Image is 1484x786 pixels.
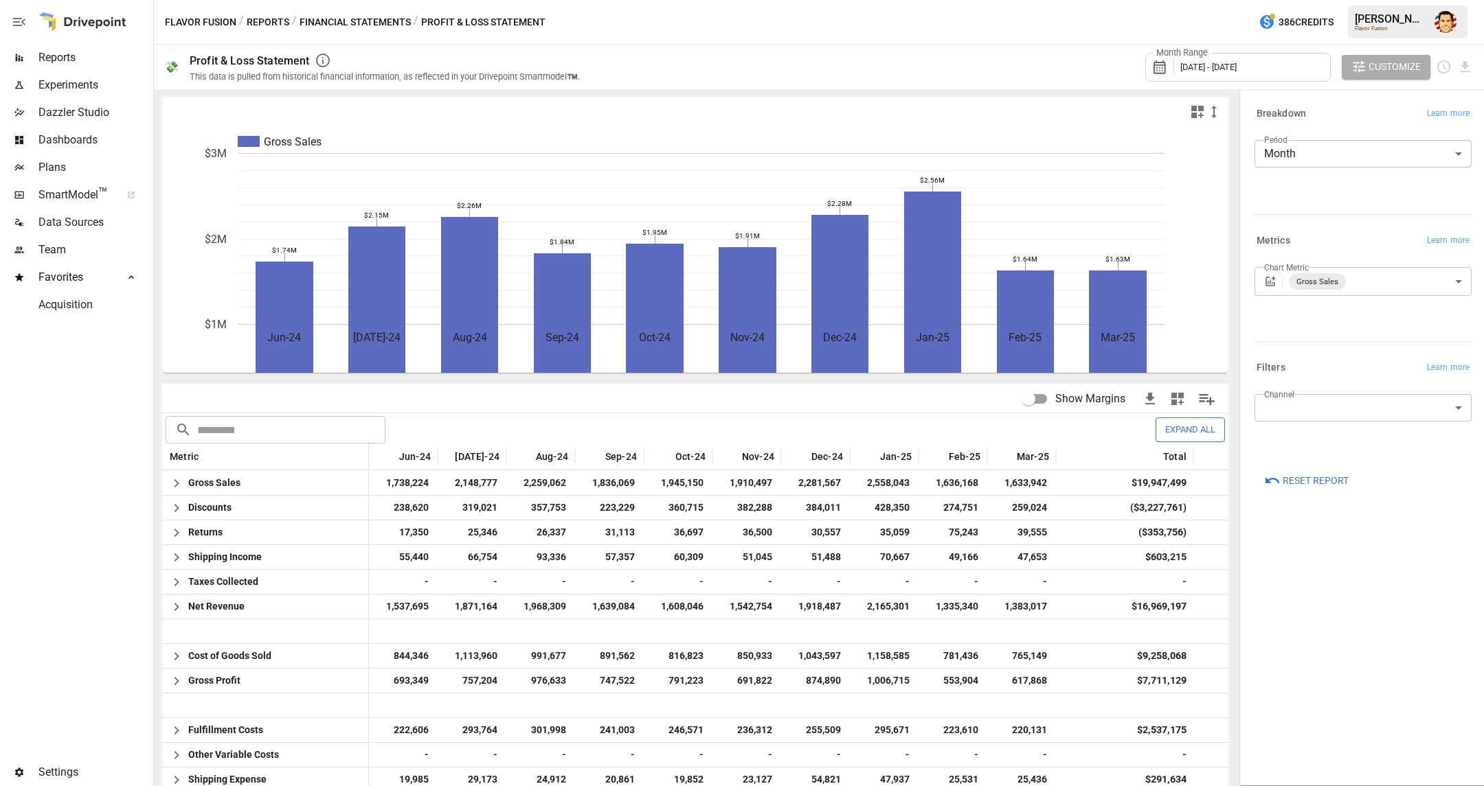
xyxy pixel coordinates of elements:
div: $2,537,175 [1137,718,1187,742]
span: 1,113,960 [445,644,499,668]
span: 1,636,168 [925,471,980,495]
div: / [292,14,297,31]
span: Learn more [1427,361,1470,375]
span: Taxes Collected [188,576,258,587]
button: Expand All [1156,417,1225,441]
span: 384,011 [788,496,843,520]
span: 816,823 [651,644,706,668]
span: Feb-25 [949,450,980,463]
span: Mar-25 [1017,450,1049,463]
span: - [925,743,980,767]
span: - [582,570,637,594]
span: 223,610 [925,718,980,742]
text: $2.15M [364,211,389,219]
span: 220,131 [994,718,1049,742]
span: 1,871,164 [445,594,499,619]
span: Shipping Expense [188,774,267,785]
span: 30,557 [788,520,843,544]
span: 1,383,017 [994,594,1049,619]
span: 241,003 [582,718,637,742]
span: 1,006,715 [857,669,912,693]
span: 1,608,046 [651,594,706,619]
span: 49,166 [925,545,980,569]
span: 293,764 [445,718,499,742]
span: 25,346 [445,520,499,544]
span: ™ [98,185,108,202]
span: 357,753 [513,496,568,520]
span: - [719,570,774,594]
span: 1,537,695 [376,594,431,619]
span: - [994,570,1049,594]
span: 39,555 [994,520,1049,544]
svg: A chart. [163,126,1228,373]
span: - [651,743,706,767]
div: [PERSON_NAME] [1355,12,1426,25]
span: 2,148,777 [445,471,499,495]
button: Flavor Fusion [165,14,236,31]
text: Feb-25 [1009,331,1042,344]
img: Austin Gardner-Smith [1435,11,1457,33]
span: - [376,570,431,594]
div: Profit & Loss Statement [190,54,309,67]
div: $19,947,499 [1132,471,1187,495]
div: / [239,14,244,31]
span: 36,697 [651,520,706,544]
span: 51,045 [719,545,774,569]
span: 1,910,497 [719,471,774,495]
span: 617,868 [994,669,1049,693]
span: Returns [188,527,223,538]
div: - [1182,743,1187,767]
span: Plans [38,159,150,176]
div: / [414,14,418,31]
span: SmartModel [38,187,112,203]
div: - [1182,570,1187,594]
text: $1.91M [735,232,760,240]
span: Jan-25 [880,450,912,463]
span: Team [38,242,150,258]
span: Gross Profit [188,675,240,686]
text: Nov-24 [730,331,765,344]
text: Jun-24 [267,331,301,344]
span: 1,335,340 [925,594,980,619]
button: Download report [1457,59,1473,75]
span: Sep-24 [605,450,637,463]
span: 553,904 [925,669,980,693]
div: ($3,227,761) [1130,496,1187,520]
span: - [994,743,1049,767]
span: Data Sources [38,214,150,231]
text: $1.63M [1105,255,1130,263]
span: 991,677 [513,644,568,668]
span: [DATE]-24 [455,450,499,463]
span: Net Revenue [188,601,245,612]
text: $1.84M [550,238,574,246]
text: Aug-24 [453,331,487,344]
text: Gross Sales [264,135,322,148]
span: Gross Sales [1291,274,1344,290]
span: 70,667 [857,545,912,569]
button: Customize [1342,55,1431,80]
span: 295,671 [857,718,912,742]
span: Show Margins [1055,391,1125,407]
button: Manage Columns [1191,384,1222,415]
span: - [445,743,499,767]
div: Month [1255,140,1472,167]
span: 386 Credits [1279,14,1334,31]
text: [DATE]-24 [353,331,401,344]
span: Settings [38,764,150,781]
span: 891,562 [582,644,637,668]
span: 36,500 [719,520,774,544]
span: 223,229 [582,496,637,520]
span: Discounts [188,502,232,513]
text: Mar-25 [1101,331,1135,344]
label: Channel [1264,389,1294,400]
span: 1,836,069 [582,471,637,495]
span: 2,281,567 [788,471,843,495]
h6: Metrics [1257,233,1290,248]
span: 1,968,309 [513,594,568,619]
span: 428,350 [857,496,912,520]
text: $1.64M [1013,255,1037,263]
span: 765,149 [994,644,1049,668]
text: $2M [205,233,227,246]
span: - [788,743,843,767]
